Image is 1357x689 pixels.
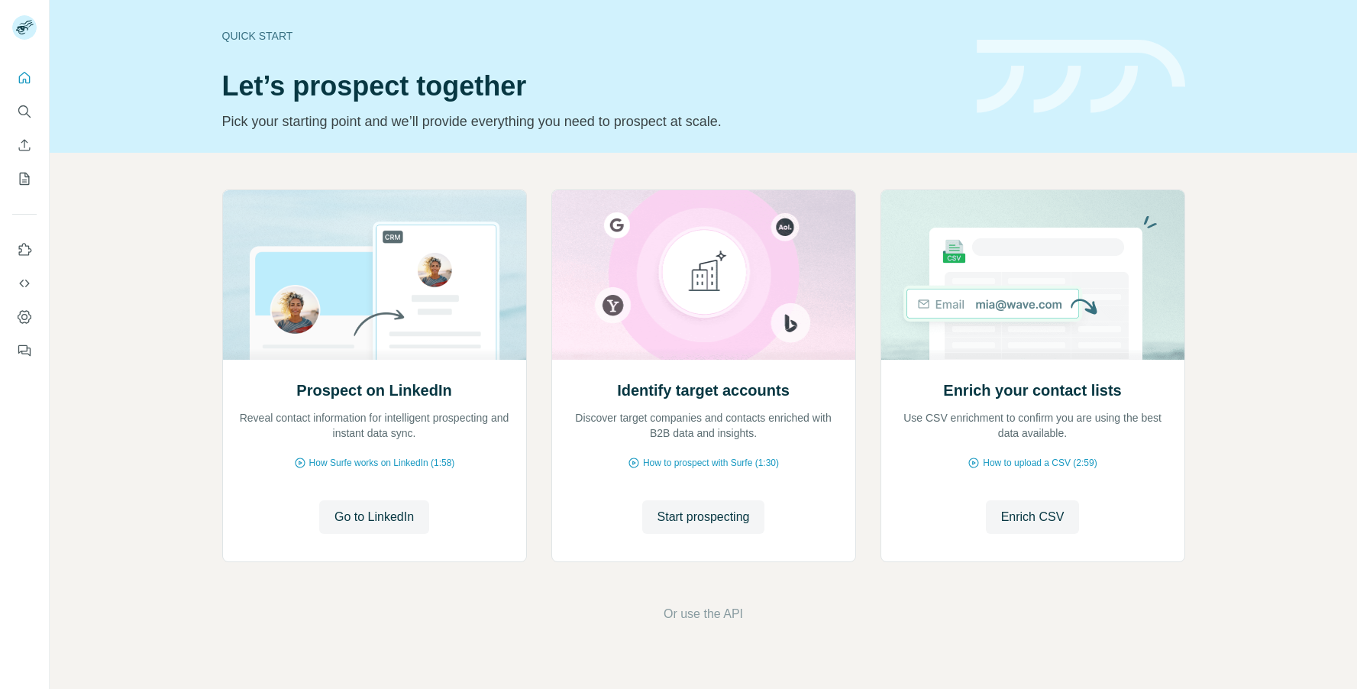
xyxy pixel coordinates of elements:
[238,410,511,441] p: Reveal contact information for intelligent prospecting and instant data sync.
[334,508,414,526] span: Go to LinkedIn
[319,500,429,534] button: Go to LinkedIn
[897,410,1169,441] p: Use CSV enrichment to confirm you are using the best data available.
[12,236,37,264] button: Use Surfe on LinkedIn
[222,28,958,44] div: Quick start
[12,165,37,192] button: My lists
[983,456,1097,470] span: How to upload a CSV (2:59)
[12,98,37,125] button: Search
[12,303,37,331] button: Dashboard
[943,380,1121,401] h2: Enrich your contact lists
[222,190,527,360] img: Prospect on LinkedIn
[12,270,37,297] button: Use Surfe API
[551,190,856,360] img: Identify target accounts
[12,337,37,364] button: Feedback
[567,410,840,441] p: Discover target companies and contacts enriched with B2B data and insights.
[664,605,743,623] button: Or use the API
[643,456,779,470] span: How to prospect with Surfe (1:30)
[12,64,37,92] button: Quick start
[617,380,790,401] h2: Identify target accounts
[309,456,455,470] span: How Surfe works on LinkedIn (1:58)
[642,500,765,534] button: Start prospecting
[222,71,958,102] h1: Let’s prospect together
[986,500,1080,534] button: Enrich CSV
[12,131,37,159] button: Enrich CSV
[1001,508,1065,526] span: Enrich CSV
[657,508,750,526] span: Start prospecting
[296,380,451,401] h2: Prospect on LinkedIn
[880,190,1185,360] img: Enrich your contact lists
[977,40,1185,114] img: banner
[222,111,958,132] p: Pick your starting point and we’ll provide everything you need to prospect at scale.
